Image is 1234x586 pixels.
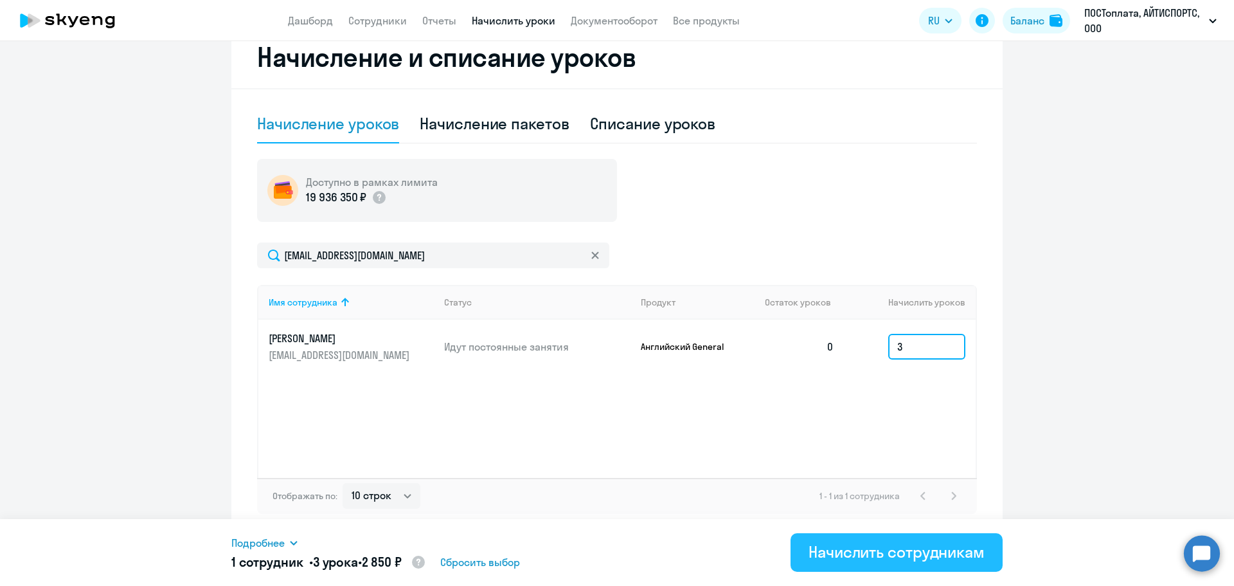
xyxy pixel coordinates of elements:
td: 0 [755,320,845,374]
div: Остаток уроков [765,297,845,308]
h2: Начисление и списание уроков [257,42,977,73]
p: [PERSON_NAME] [269,331,413,345]
div: Начислить сотрудникам [809,542,985,562]
span: 2 850 ₽ [362,554,402,570]
div: Продукт [641,297,675,308]
button: ПОСТоплата, АЙТИСПОРТС, ООО [1078,5,1223,36]
h5: Доступно в рамках лимита [306,175,438,189]
span: Сбросить выбор [440,554,520,570]
a: Документооборот [571,14,657,27]
a: [PERSON_NAME][EMAIL_ADDRESS][DOMAIN_NAME] [269,331,434,362]
input: Поиск по имени, email, продукту или статусу [257,243,609,268]
img: wallet-circle.png [267,175,298,206]
div: Продукт [641,297,755,308]
button: RU [919,8,961,33]
div: Статус [444,297,472,308]
span: RU [928,13,940,28]
button: Балансbalance [1003,8,1070,33]
img: balance [1050,14,1062,27]
p: 19 936 350 ₽ [306,189,366,206]
th: Начислить уроков [845,285,976,320]
p: Идут постоянные занятия [444,340,630,354]
div: Имя сотрудника [269,297,337,308]
a: Отчеты [422,14,456,27]
span: 3 урока [313,554,358,570]
a: Сотрудники [348,14,407,27]
h5: 1 сотрудник • • [231,553,426,572]
a: Дашборд [288,14,333,27]
div: Начисление пакетов [420,113,569,134]
div: Списание уроков [590,113,716,134]
p: [EMAIL_ADDRESS][DOMAIN_NAME] [269,348,413,362]
div: Баланс [1010,13,1044,28]
span: Отображать по: [273,490,337,502]
div: Статус [444,297,630,308]
span: 1 - 1 из 1 сотрудника [819,490,900,502]
div: Начисление уроков [257,113,399,134]
p: Английский General [641,341,737,353]
a: Все продукты [673,14,740,27]
span: Подробнее [231,535,285,551]
button: Начислить сотрудникам [791,533,1003,572]
p: ПОСТоплата, АЙТИСПОРТС, ООО [1084,5,1204,36]
span: Остаток уроков [765,297,831,308]
a: Начислить уроки [472,14,555,27]
div: Имя сотрудника [269,297,434,308]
